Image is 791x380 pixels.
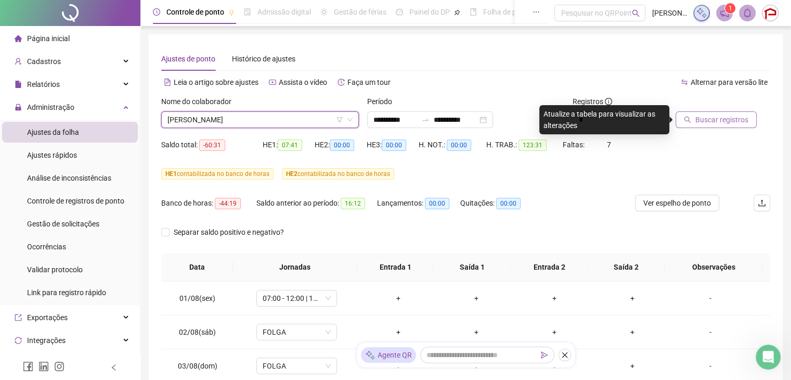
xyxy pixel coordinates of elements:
span: book [470,8,477,16]
div: Saldo total: [161,139,263,151]
span: 7 [607,141,611,149]
span: Separar saldo positivo e negativo? [170,226,288,238]
th: Saída 2 [588,253,665,282]
span: export [15,314,22,321]
span: FOLGA [263,358,331,374]
img: sparkle-icon.fc2bf0ac1784a2077858766a79e2daf3.svg [365,350,375,361]
span: youtube [269,79,276,86]
span: Ajustes rápidos [27,151,77,159]
span: 07:00 - 12:00 | 13:00 - 16:00 [263,290,331,306]
div: HE 1: [263,139,315,151]
span: info-circle [605,98,612,105]
div: Banco de horas: [161,197,256,209]
div: + [524,326,585,338]
span: 1 [729,5,732,12]
span: facebook [23,361,33,372]
span: filter [336,117,343,123]
span: bell [743,8,752,18]
span: user-add [15,58,22,65]
span: contabilizada no banco de horas [161,168,274,180]
span: Observações [673,261,754,273]
label: Nome do colaborador [161,96,238,107]
span: search [684,116,691,123]
span: 123:31 [518,140,547,151]
span: file-done [244,8,251,16]
div: + [602,326,663,338]
span: Registros [573,96,612,107]
div: H. NOT.: [419,139,486,151]
span: linkedin [38,361,49,372]
span: 00:00 [496,198,521,209]
span: to [421,116,430,124]
span: Histórico de ajustes [232,55,295,63]
span: Leia o artigo sobre ajustes [174,78,258,86]
span: Ajustes da folha [27,128,79,136]
span: Ajustes de ponto [161,55,215,63]
span: Ver espelho de ponto [643,197,711,209]
th: Saída 1 [434,253,511,282]
div: + [368,293,429,304]
span: Faça um tour [347,78,391,86]
span: Buscar registros [695,114,748,125]
th: Jornadas [233,253,357,282]
div: Quitações: [460,197,536,209]
span: file-text [164,79,171,86]
label: Período [367,96,399,107]
div: + [446,293,507,304]
span: Assista o vídeo [279,78,327,86]
span: home [15,35,22,42]
iframe: Intercom live chat [756,345,781,370]
div: - [679,293,741,304]
span: swap [681,79,688,86]
span: 01/08(sex) [179,294,215,302]
span: Ocorrências [27,243,66,251]
span: history [338,79,345,86]
div: + [524,293,585,304]
span: Administração [27,103,74,111]
span: left [110,364,118,371]
span: file [15,81,22,88]
span: Exportações [27,313,68,322]
div: Lançamentos: [377,197,460,209]
span: EDSON DA SILVA DE CARVALHO [167,112,353,128]
div: + [602,293,663,304]
span: Integrações [27,336,66,345]
span: Gestão de solicitações [27,220,99,228]
span: Relatórios [27,80,60,88]
span: Validar protocolo [27,265,83,274]
span: HE 2 [286,170,297,178]
div: Saldo anterior ao período: [256,197,377,209]
span: 16:12 [341,198,365,209]
span: 02/08(sáb) [179,328,216,336]
div: + [446,326,507,338]
span: HE 1 [165,170,177,178]
span: down [347,117,353,123]
span: upload [758,199,766,207]
span: Link para registro rápido [27,288,106,297]
th: Entrada 1 [357,253,434,282]
span: Controle de ponto [166,8,224,16]
span: Faltas: [563,141,586,149]
span: Gestão de férias [334,8,386,16]
span: swap-right [421,116,430,124]
span: 00:00 [330,140,354,151]
span: 00:00 [447,140,471,151]
span: Folha de pagamento [483,8,550,16]
button: Buscar registros [676,111,757,128]
div: Agente QR [361,347,416,363]
span: 03/08(dom) [178,362,217,370]
span: send [541,351,548,359]
span: clock-circle [153,8,160,16]
span: 00:00 [425,198,449,209]
button: Ver espelho de ponto [635,195,719,211]
span: ellipsis [533,8,540,16]
span: sync [15,337,22,344]
span: Página inicial [27,34,70,43]
span: 07:41 [278,140,302,151]
span: Admissão digital [257,8,311,16]
th: Observações [665,253,762,282]
span: Controle de registros de ponto [27,197,124,205]
img: 45726 [762,5,778,21]
span: dashboard [396,8,403,16]
img: sparkle-icon.fc2bf0ac1784a2077858766a79e2daf3.svg [696,7,707,19]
